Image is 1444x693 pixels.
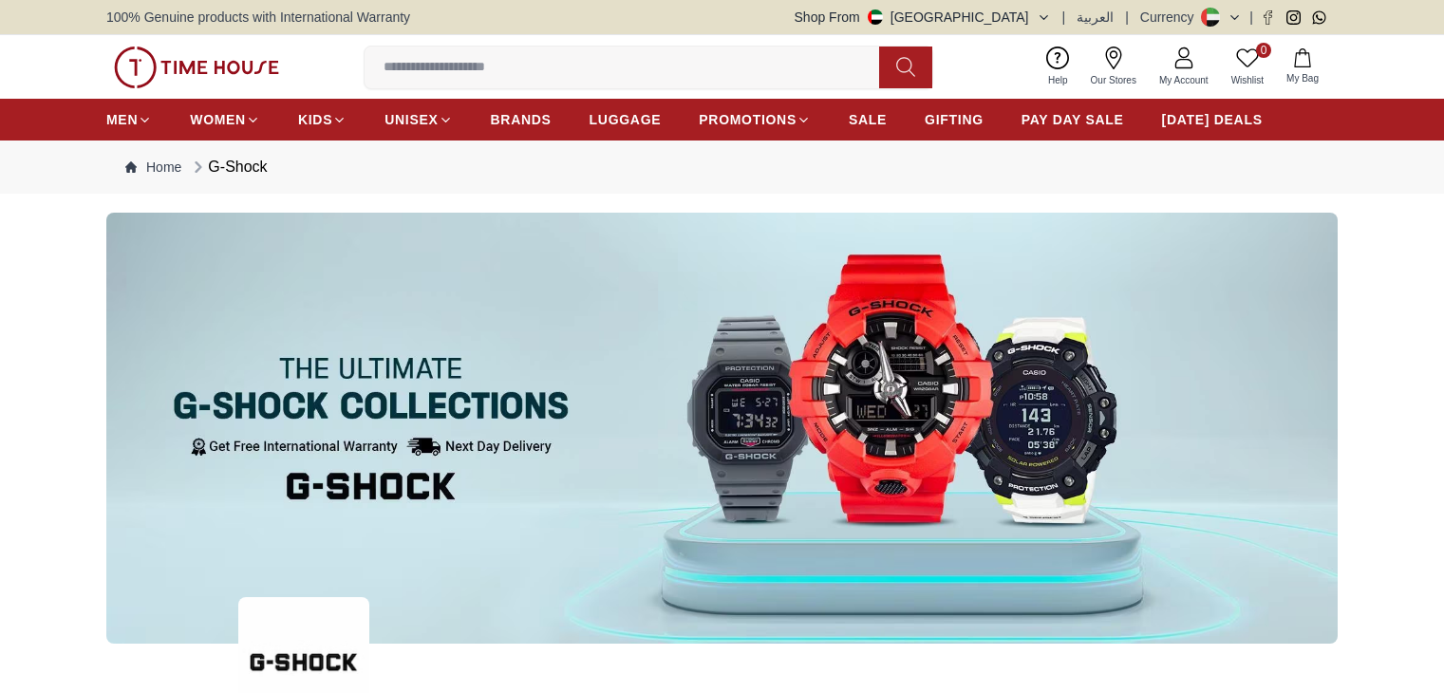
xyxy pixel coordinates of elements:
a: Help [1037,43,1079,91]
span: PROMOTIONS [699,110,797,129]
span: [DATE] DEALS [1162,110,1263,129]
button: العربية [1077,8,1114,27]
button: Shop From[GEOGRAPHIC_DATA] [795,8,1051,27]
span: My Account [1152,73,1216,87]
a: GIFTING [925,103,984,137]
span: Our Stores [1083,73,1144,87]
img: United Arab Emirates [868,9,883,25]
a: SALE [849,103,887,137]
span: | [1062,8,1066,27]
span: | [1249,8,1253,27]
span: MEN [106,110,138,129]
div: Currency [1140,8,1202,27]
span: WOMEN [190,110,246,129]
a: Facebook [1261,10,1275,25]
span: LUGGAGE [590,110,662,129]
a: BRANDS [491,103,552,137]
div: G-Shock [189,156,267,178]
span: Wishlist [1224,73,1271,87]
span: PAY DAY SALE [1022,110,1124,129]
img: ... [106,213,1338,644]
a: Our Stores [1079,43,1148,91]
a: WOMEN [190,103,260,137]
span: Help [1041,73,1076,87]
a: Home [125,158,181,177]
a: UNISEX [384,103,452,137]
a: MEN [106,103,152,137]
a: [DATE] DEALS [1162,103,1263,137]
img: ... [114,47,279,88]
a: PROMOTIONS [699,103,811,137]
nav: Breadcrumb [106,140,1338,194]
span: 0 [1256,43,1271,58]
span: My Bag [1279,71,1326,85]
button: My Bag [1275,45,1330,89]
span: 100% Genuine products with International Warranty [106,8,410,27]
a: LUGGAGE [590,103,662,137]
span: BRANDS [491,110,552,129]
span: GIFTING [925,110,984,129]
span: KIDS [298,110,332,129]
span: UNISEX [384,110,438,129]
span: | [1125,8,1129,27]
a: PAY DAY SALE [1022,103,1124,137]
a: Instagram [1286,10,1301,25]
a: KIDS [298,103,347,137]
a: Whatsapp [1312,10,1326,25]
span: SALE [849,110,887,129]
a: 0Wishlist [1220,43,1275,91]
